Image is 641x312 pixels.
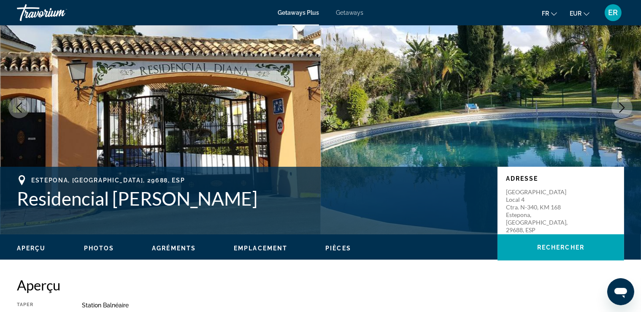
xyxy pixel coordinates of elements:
[17,187,489,209] h1: Residencial [PERSON_NAME]
[17,302,61,309] div: Taper
[278,9,319,16] a: Getaways Plus
[325,244,351,252] button: Pièces
[542,7,557,19] button: Change language
[498,234,624,260] button: Rechercher
[17,244,46,252] button: Aperçu
[234,244,287,252] button: Emplacement
[602,4,624,22] button: User Menu
[570,7,590,19] button: Change currency
[84,244,114,252] button: Photos
[82,302,624,309] div: Station balnéaire
[17,277,624,293] h2: Aperçu
[570,10,581,17] span: EUR
[506,188,573,234] p: [GEOGRAPHIC_DATA] Local 4 Ctra. N-340, KM 168 Estepona, [GEOGRAPHIC_DATA], 29688, ESP
[17,2,101,24] a: Travorium
[537,244,584,251] span: Rechercher
[542,10,549,17] span: fr
[611,97,633,118] button: Next image
[31,177,185,184] span: Estepona, [GEOGRAPHIC_DATA], 29688, ESP
[506,175,616,182] p: Adresse
[607,278,634,305] iframe: Bouton de lancement de la fenêtre de messagerie
[152,244,196,252] button: Agréments
[8,97,30,118] button: Previous image
[336,9,363,16] a: Getaways
[609,8,618,17] span: ER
